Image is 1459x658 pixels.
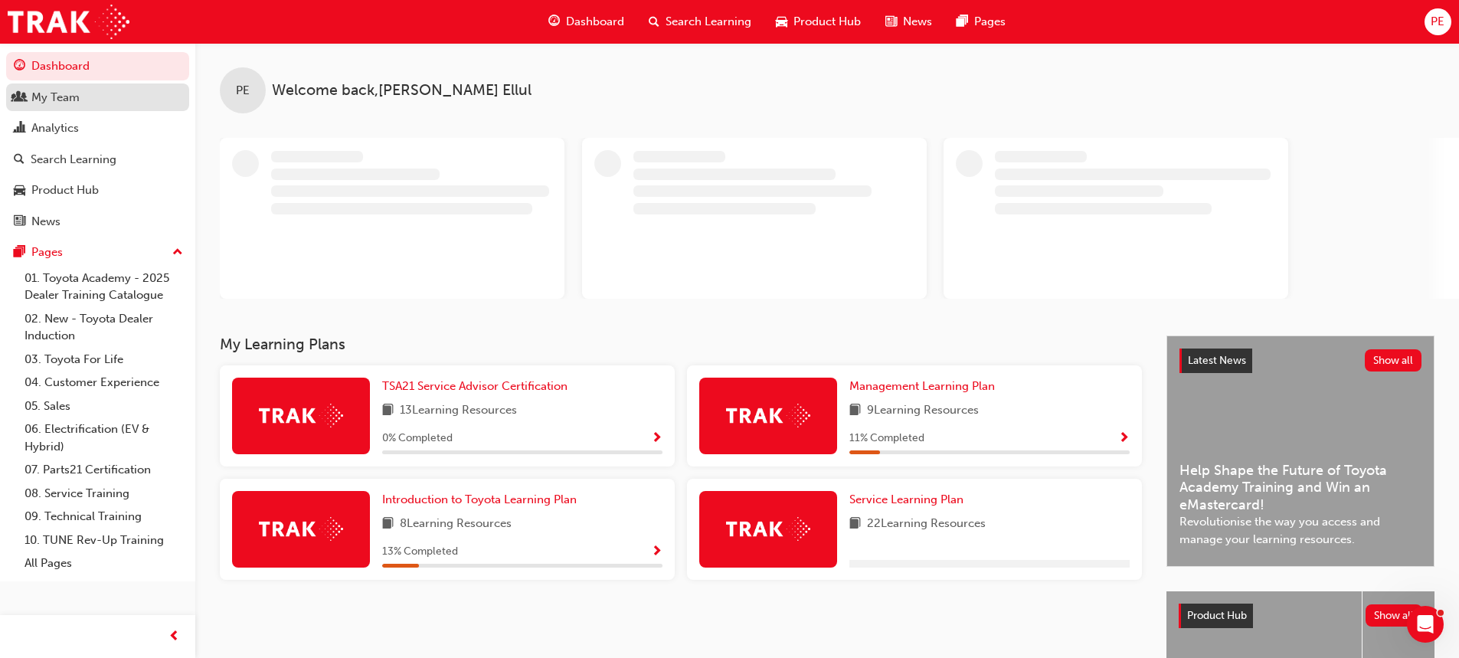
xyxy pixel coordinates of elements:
span: Management Learning Plan [849,379,995,393]
span: car-icon [14,184,25,198]
a: Latest NewsShow allHelp Shape the Future of Toyota Academy Training and Win an eMastercard!Revolu... [1166,336,1434,567]
span: book-icon [849,515,861,534]
span: News [903,13,932,31]
span: chart-icon [14,122,25,136]
span: PE [236,82,250,100]
div: Pages [31,244,63,261]
div: Analytics [31,119,79,137]
span: Show Progress [651,432,662,446]
span: guage-icon [548,12,560,31]
span: news-icon [885,12,897,31]
span: Introduction to Toyota Learning Plan [382,493,577,506]
a: Dashboard [6,52,189,80]
a: Latest NewsShow all [1179,349,1421,373]
img: Trak [726,404,810,427]
a: pages-iconPages [944,6,1018,38]
div: News [31,213,61,231]
img: Trak [8,5,129,39]
span: 13 Learning Resources [400,401,517,421]
span: 11 % Completed [849,430,924,447]
img: Trak [726,517,810,541]
div: My Team [31,89,80,106]
span: Welcome back , [PERSON_NAME] Ellul [272,82,532,100]
a: Product Hub [6,176,189,205]
span: Help Shape the Future of Toyota Academy Training and Win an eMastercard! [1179,462,1421,514]
span: pages-icon [14,246,25,260]
span: Product Hub [1187,609,1247,622]
span: Show Progress [651,545,662,559]
span: Product Hub [793,13,861,31]
a: Management Learning Plan [849,378,1001,395]
a: 02. New - Toyota Dealer Induction [18,307,189,348]
span: guage-icon [14,60,25,74]
a: My Team [6,83,189,112]
a: 10. TUNE Rev-Up Training [18,529,189,552]
span: search-icon [14,153,25,167]
button: Show Progress [651,542,662,561]
a: news-iconNews [873,6,944,38]
span: PE [1431,13,1444,31]
a: 06. Electrification (EV & Hybrid) [18,417,189,458]
div: Search Learning [31,151,116,169]
span: car-icon [776,12,787,31]
span: pages-icon [957,12,968,31]
a: 05. Sales [18,394,189,418]
a: TSA21 Service Advisor Certification [382,378,574,395]
a: 04. Customer Experience [18,371,189,394]
span: up-icon [172,243,183,263]
span: Search Learning [666,13,751,31]
a: 01. Toyota Academy - 2025 Dealer Training Catalogue [18,267,189,307]
button: Pages [6,238,189,267]
img: Trak [259,517,343,541]
span: Show Progress [1118,432,1130,446]
a: 09. Technical Training [18,505,189,529]
span: TSA21 Service Advisor Certification [382,379,568,393]
a: 08. Service Training [18,482,189,506]
a: Introduction to Toyota Learning Plan [382,491,583,509]
span: book-icon [382,401,394,421]
span: Revolutionise the way you access and manage your learning resources. [1179,513,1421,548]
a: All Pages [18,552,189,575]
a: guage-iconDashboard [536,6,636,38]
span: people-icon [14,91,25,105]
iframe: Intercom live chat [1407,606,1444,643]
h3: My Learning Plans [220,336,1142,353]
span: news-icon [14,215,25,229]
span: Dashboard [566,13,624,31]
a: Search Learning [6,146,189,174]
span: 9 Learning Resources [867,401,979,421]
a: Service Learning Plan [849,491,970,509]
button: PE [1425,8,1451,35]
a: Product HubShow all [1179,604,1422,628]
span: book-icon [849,401,861,421]
button: DashboardMy TeamAnalyticsSearch LearningProduct HubNews [6,49,189,238]
span: 0 % Completed [382,430,453,447]
a: 07. Parts21 Certification [18,458,189,482]
a: 03. Toyota For Life [18,348,189,372]
span: prev-icon [168,627,180,647]
a: News [6,208,189,236]
span: Service Learning Plan [849,493,963,506]
a: search-iconSearch Learning [636,6,764,38]
span: Latest News [1188,354,1246,367]
a: Analytics [6,114,189,142]
button: Show Progress [651,429,662,448]
div: Product Hub [31,182,99,199]
span: 13 % Completed [382,543,458,561]
span: 22 Learning Resources [867,515,986,534]
a: car-iconProduct Hub [764,6,873,38]
span: 8 Learning Resources [400,515,512,534]
button: Show all [1365,349,1422,372]
span: Pages [974,13,1006,31]
button: Show all [1366,604,1423,627]
span: search-icon [649,12,659,31]
img: Trak [259,404,343,427]
button: Show Progress [1118,429,1130,448]
span: book-icon [382,515,394,534]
